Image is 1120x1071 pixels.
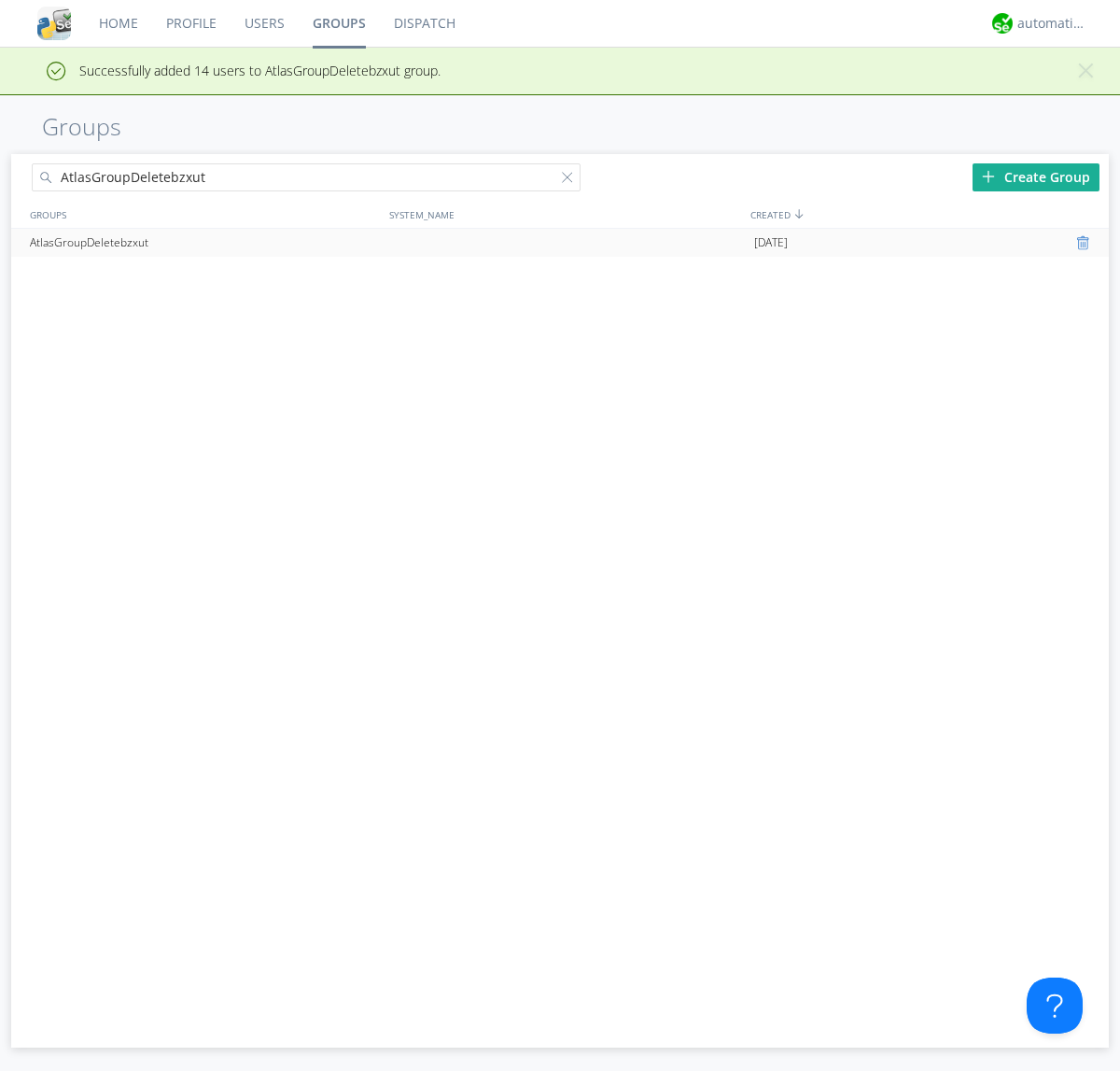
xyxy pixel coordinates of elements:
[37,7,71,40] img: cddb5a64eb264b2086981ab96f4c1ba7
[25,201,380,228] div: GROUPS
[973,163,1099,191] div: Create Group
[992,13,1013,34] img: d2d01cd9b4174d08988066c6d424eccd
[14,62,441,79] span: Successfully added 14 users to AtlasGroupDeletebzxut group.
[982,170,995,183] img: plus.svg
[1017,14,1087,33] div: automation+atlas
[32,163,581,191] input: Search groups
[1027,978,1083,1034] iframe: Toggle Customer Support
[385,201,746,228] div: SYSTEM_NAME
[25,229,385,257] div: AtlasGroupDeletebzxut
[746,201,1109,228] div: CREATED
[11,229,1109,257] a: AtlasGroupDeletebzxut[DATE]
[754,229,788,257] span: [DATE]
